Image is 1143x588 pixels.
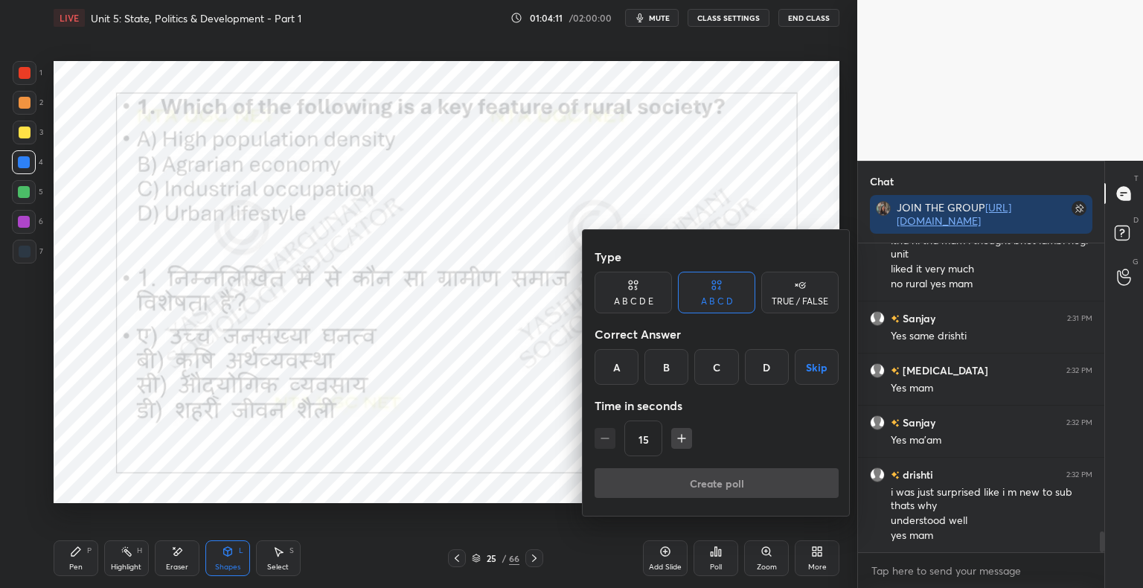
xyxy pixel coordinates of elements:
[694,349,738,385] div: C
[595,391,839,421] div: Time in seconds
[772,297,828,306] div: TRUE / FALSE
[745,349,789,385] div: D
[595,349,638,385] div: A
[795,349,839,385] button: Skip
[701,297,733,306] div: A B C D
[644,349,688,385] div: B
[614,297,653,306] div: A B C D E
[595,319,839,349] div: Correct Answer
[595,242,839,272] div: Type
